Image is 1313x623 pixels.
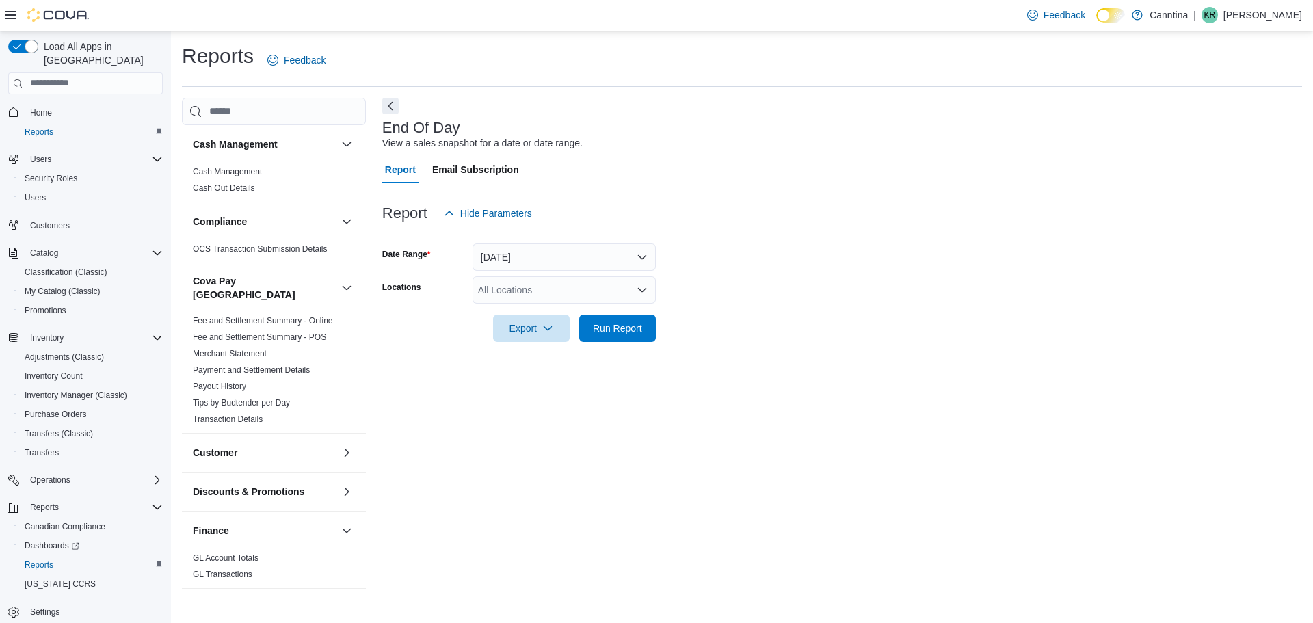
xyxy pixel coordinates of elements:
[19,518,163,535] span: Canadian Compliance
[3,215,168,235] button: Customers
[193,315,333,326] span: Fee and Settlement Summary - Online
[182,42,254,70] h1: Reports
[385,156,416,183] span: Report
[193,381,246,392] span: Payout History
[193,274,336,302] button: Cova Pay [GEOGRAPHIC_DATA]
[3,328,168,347] button: Inventory
[25,472,163,488] span: Operations
[19,445,163,461] span: Transfers
[473,243,656,271] button: [DATE]
[3,602,168,622] button: Settings
[382,249,431,260] label: Date Range
[25,472,76,488] button: Operations
[14,282,168,301] button: My Catalog (Classic)
[182,313,366,433] div: Cova Pay [GEOGRAPHIC_DATA]
[19,368,163,384] span: Inventory Count
[30,220,70,231] span: Customers
[182,163,366,202] div: Cash Management
[182,241,366,263] div: Compliance
[193,215,247,228] h3: Compliance
[19,387,133,403] a: Inventory Manager (Classic)
[193,398,290,408] a: Tips by Budtender per Day
[19,264,113,280] a: Classification (Classic)
[339,136,355,153] button: Cash Management
[1044,8,1085,22] span: Feedback
[193,243,328,254] span: OCS Transaction Submission Details
[25,390,127,401] span: Inventory Manager (Classic)
[30,154,51,165] span: Users
[3,150,168,169] button: Users
[14,122,168,142] button: Reports
[25,217,163,234] span: Customers
[19,557,59,573] a: Reports
[19,264,163,280] span: Classification (Classic)
[19,170,163,187] span: Security Roles
[25,409,87,420] span: Purchase Orders
[3,103,168,122] button: Home
[25,173,77,184] span: Security Roles
[1223,7,1302,23] p: [PERSON_NAME]
[14,555,168,574] button: Reports
[25,267,107,278] span: Classification (Classic)
[193,553,258,564] span: GL Account Totals
[193,524,336,538] button: Finance
[339,483,355,500] button: Discounts & Promotions
[25,217,75,234] a: Customers
[25,245,64,261] button: Catalog
[19,445,64,461] a: Transfers
[25,104,163,121] span: Home
[1022,1,1091,29] a: Feedback
[182,550,366,588] div: Finance
[193,316,333,326] a: Fee and Settlement Summary - Online
[14,263,168,282] button: Classification (Classic)
[14,424,168,443] button: Transfers (Classic)
[193,524,229,538] h3: Finance
[284,53,326,67] span: Feedback
[19,425,98,442] a: Transfers (Classic)
[193,485,336,499] button: Discounts & Promotions
[19,518,111,535] a: Canadian Compliance
[19,576,101,592] a: [US_STATE] CCRS
[14,347,168,367] button: Adjustments (Classic)
[193,382,246,391] a: Payout History
[193,414,263,424] a: Transaction Details
[25,540,79,551] span: Dashboards
[593,321,642,335] span: Run Report
[501,315,561,342] span: Export
[25,521,105,532] span: Canadian Compliance
[25,127,53,137] span: Reports
[14,169,168,188] button: Security Roles
[193,137,336,151] button: Cash Management
[339,280,355,296] button: Cova Pay [GEOGRAPHIC_DATA]
[30,475,70,486] span: Operations
[19,406,92,423] a: Purchase Orders
[19,557,163,573] span: Reports
[25,245,163,261] span: Catalog
[193,244,328,254] a: OCS Transaction Submission Details
[19,576,163,592] span: Washington CCRS
[339,522,355,539] button: Finance
[19,368,88,384] a: Inventory Count
[19,170,83,187] a: Security Roles
[25,428,93,439] span: Transfers (Classic)
[19,406,163,423] span: Purchase Orders
[432,156,519,183] span: Email Subscription
[14,574,168,594] button: [US_STATE] CCRS
[382,282,421,293] label: Locations
[1202,7,1218,23] div: Kenneth Roach Hasbun
[27,8,89,22] img: Cova
[19,124,163,140] span: Reports
[193,553,258,563] a: GL Account Totals
[25,105,57,121] a: Home
[30,107,52,118] span: Home
[19,302,72,319] a: Promotions
[25,559,53,570] span: Reports
[30,332,64,343] span: Inventory
[25,330,69,346] button: Inventory
[339,213,355,230] button: Compliance
[25,499,64,516] button: Reports
[193,332,326,342] a: Fee and Settlement Summary - POS
[438,200,538,227] button: Hide Parameters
